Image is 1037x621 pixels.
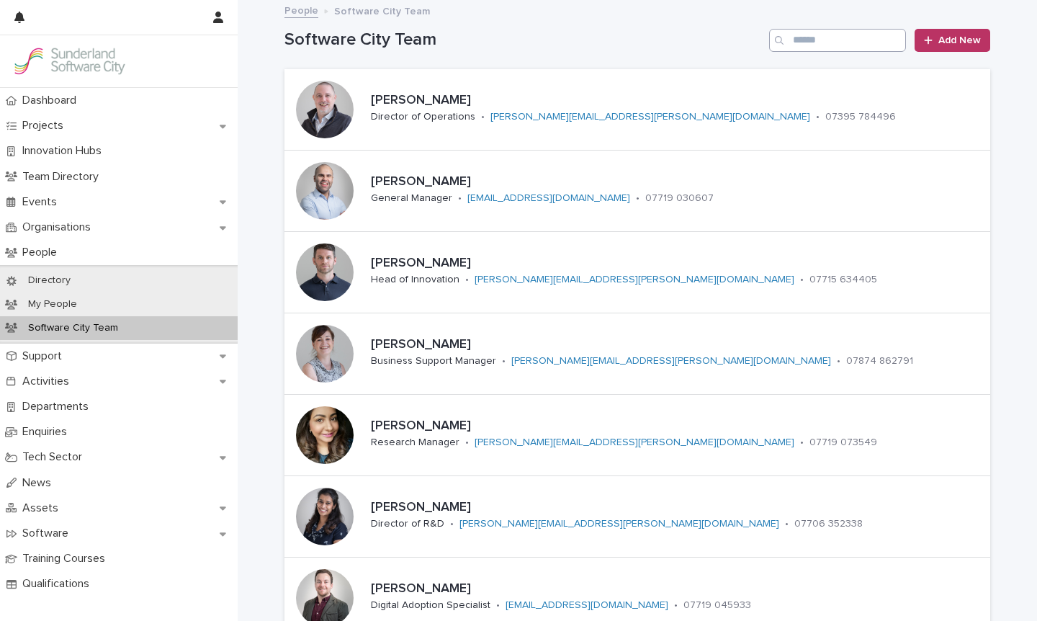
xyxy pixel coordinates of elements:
[794,519,863,529] a: 07706 352338
[17,400,100,414] p: Departments
[284,30,763,50] h1: Software City Team
[284,69,990,151] a: [PERSON_NAME]Director of Operations•[PERSON_NAME][EMAIL_ADDRESS][PERSON_NAME][DOMAIN_NAME]•07395 ...
[284,1,318,18] a: People
[371,581,851,597] p: [PERSON_NAME]
[371,256,977,272] p: [PERSON_NAME]
[17,349,73,363] p: Support
[636,192,639,205] p: •
[284,313,990,395] a: [PERSON_NAME]Business Support Manager•[PERSON_NAME][EMAIL_ADDRESS][PERSON_NAME][DOMAIN_NAME]•0787...
[284,476,990,558] a: [PERSON_NAME]Director of R&D•[PERSON_NAME][EMAIL_ADDRESS][PERSON_NAME][DOMAIN_NAME]•07706 352338
[467,193,630,203] a: [EMAIL_ADDRESS][DOMAIN_NAME]
[475,274,794,285] a: [PERSON_NAME][EMAIL_ADDRESS][PERSON_NAME][DOMAIN_NAME]
[17,552,117,566] p: Training Courses
[371,419,977,434] p: [PERSON_NAME]
[17,195,68,209] p: Events
[511,356,831,366] a: [PERSON_NAME][EMAIL_ADDRESS][PERSON_NAME][DOMAIN_NAME]
[284,232,990,313] a: [PERSON_NAME]Head of Innovation•[PERSON_NAME][EMAIL_ADDRESS][PERSON_NAME][DOMAIN_NAME]•07715 634405
[17,298,89,310] p: My People
[17,577,101,591] p: Qualifications
[465,437,469,449] p: •
[496,599,500,612] p: •
[371,274,459,286] p: Head of Innovation
[334,2,430,18] p: Software City Team
[371,174,814,190] p: [PERSON_NAME]
[17,450,94,464] p: Tech Sector
[17,375,81,388] p: Activities
[371,500,963,516] p: [PERSON_NAME]
[465,274,469,286] p: •
[785,518,789,530] p: •
[459,519,779,529] a: [PERSON_NAME][EMAIL_ADDRESS][PERSON_NAME][DOMAIN_NAME]
[809,274,877,285] a: 07715 634405
[846,356,913,366] a: 07874 862791
[481,111,485,123] p: •
[938,35,981,45] span: Add New
[502,355,506,367] p: •
[371,518,444,530] p: Director of R&D
[371,93,984,109] p: [PERSON_NAME]
[825,112,896,122] a: 07395 784496
[17,220,102,234] p: Organisations
[284,151,990,232] a: [PERSON_NAME]General Manager•[EMAIL_ADDRESS][DOMAIN_NAME]•07719 030607
[816,111,820,123] p: •
[800,437,804,449] p: •
[506,600,668,610] a: [EMAIL_ADDRESS][DOMAIN_NAME]
[371,111,475,123] p: Director of Operations
[371,355,496,367] p: Business Support Manager
[837,355,840,367] p: •
[12,47,127,76] img: Kay6KQejSz2FjblR6DWv
[17,170,110,184] p: Team Directory
[284,395,990,476] a: [PERSON_NAME]Research Manager•[PERSON_NAME][EMAIL_ADDRESS][PERSON_NAME][DOMAIN_NAME]•07719 073549
[371,192,452,205] p: General Manager
[17,94,88,107] p: Dashboard
[490,112,810,122] a: [PERSON_NAME][EMAIL_ADDRESS][PERSON_NAME][DOMAIN_NAME]
[17,425,78,439] p: Enquiries
[17,476,63,490] p: News
[800,274,804,286] p: •
[17,119,75,133] p: Projects
[17,274,82,287] p: Directory
[475,437,794,447] a: [PERSON_NAME][EMAIL_ADDRESS][PERSON_NAME][DOMAIN_NAME]
[17,527,80,540] p: Software
[17,322,130,334] p: Software City Team
[371,599,490,612] p: Digital Adoption Specialist
[915,29,990,52] a: Add New
[809,437,877,447] a: 07719 073549
[683,600,751,610] a: 07719 045933
[17,246,68,259] p: People
[17,501,70,515] p: Assets
[450,518,454,530] p: •
[17,144,113,158] p: Innovation Hubs
[645,193,714,203] a: 07719 030607
[371,437,459,449] p: Research Manager
[769,29,906,52] input: Search
[674,599,678,612] p: •
[371,337,984,353] p: [PERSON_NAME]
[458,192,462,205] p: •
